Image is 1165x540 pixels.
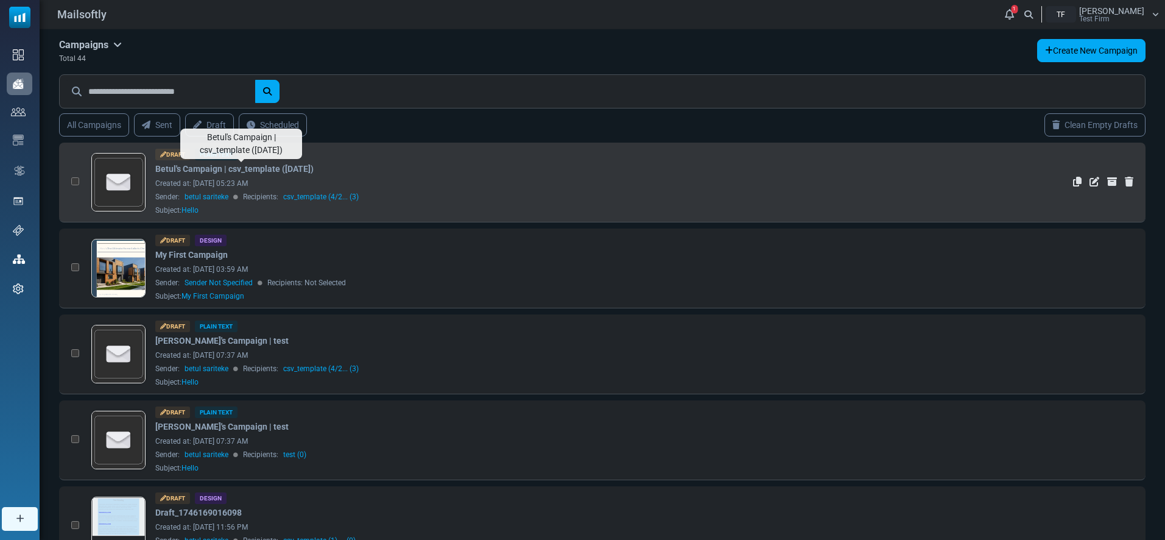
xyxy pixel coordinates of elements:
div: Betul's Campaign | csv_template ([DATE]) [180,129,302,159]
img: campaigns-icon-active.png [13,79,24,89]
div: Created at: [DATE] 11:56 PM [155,522,910,533]
a: Sent [134,113,180,137]
a: csv_template (4/2... (3) [283,191,359,202]
div: Draft [155,235,190,246]
div: Sender: Recipients: [155,363,910,374]
img: workflow.svg [13,164,26,178]
h5: Campaigns [59,39,122,51]
img: support-icon.svg [13,225,24,236]
a: test (0) [283,449,306,460]
span: Mailsoftly [57,6,107,23]
img: empty-draft-icon2.svg [92,154,145,211]
a: My First Campaign [155,249,228,261]
a: 1 [1001,6,1018,23]
div: Draft [155,492,190,504]
img: mailsoftly_icon_blue_white.svg [9,7,30,28]
span: Hello [181,378,199,386]
a: TF [PERSON_NAME] Test Firm [1046,6,1159,23]
div: Sender: Recipients: Not Selected [155,277,910,288]
div: Created at: [DATE] 03:59 AM [155,264,910,275]
div: Design [195,235,227,246]
div: Subject: [155,377,199,388]
a: csv_template (4/2... (3) [283,363,359,374]
a: Draft [185,113,234,137]
a: Create New Campaign [1037,39,1146,62]
div: Draft [155,149,190,160]
div: Created at: [DATE] 05:23 AM [155,178,910,189]
img: empty-draft-icon2.svg [92,325,145,383]
img: settings-icon.svg [13,283,24,294]
span: 1 [1011,5,1018,13]
img: email-templates-icon.svg [13,135,24,146]
a: Duplicate [1073,177,1082,187]
img: landing_pages.svg [13,196,24,207]
a: Edit [1089,177,1099,187]
div: Created at: [DATE] 07:37 AM [155,436,910,447]
img: dashboard-icon.svg [13,49,24,60]
div: Sender: Recipients: [155,191,910,202]
div: Subject: [155,205,199,216]
span: [PERSON_NAME] [1079,7,1144,15]
span: Hello [181,464,199,472]
span: My First Campaign [181,292,244,300]
span: betul sariteke [185,363,228,374]
span: 44 [77,54,86,63]
div: Draft [155,407,190,418]
a: Clean Empty Drafts [1044,113,1146,137]
span: Test Firm [1079,15,1110,23]
span: betul sariteke [185,191,228,202]
div: TF [1046,6,1076,23]
div: Sender: Recipients: [155,449,910,460]
a: [PERSON_NAME]'s Campaign | test [155,335,289,347]
img: empty-draft-icon2.svg [92,411,145,469]
a: Delete [1125,177,1133,187]
div: Design [195,492,227,504]
div: Subject: [155,463,199,474]
span: betul sariteke [185,449,228,460]
div: Plain Text [195,321,238,332]
div: Draft [155,321,190,332]
a: [PERSON_NAME]'s Campaign | test [155,421,289,433]
a: Betul's Campaign | csv_template ([DATE]) [155,163,314,176]
img: contacts-icon.svg [11,107,26,116]
div: Plain Text [195,407,238,418]
span: Hello [181,206,199,215]
span: Total [59,54,76,63]
a: Draft_1746169016098 [155,506,242,519]
a: Scheduled [239,113,307,137]
div: Subject: [155,291,244,302]
a: All Campaigns [59,113,129,137]
span: Sender Not Specified [185,277,253,288]
div: Created at: [DATE] 07:37 AM [155,350,910,361]
a: Archive [1107,177,1117,187]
